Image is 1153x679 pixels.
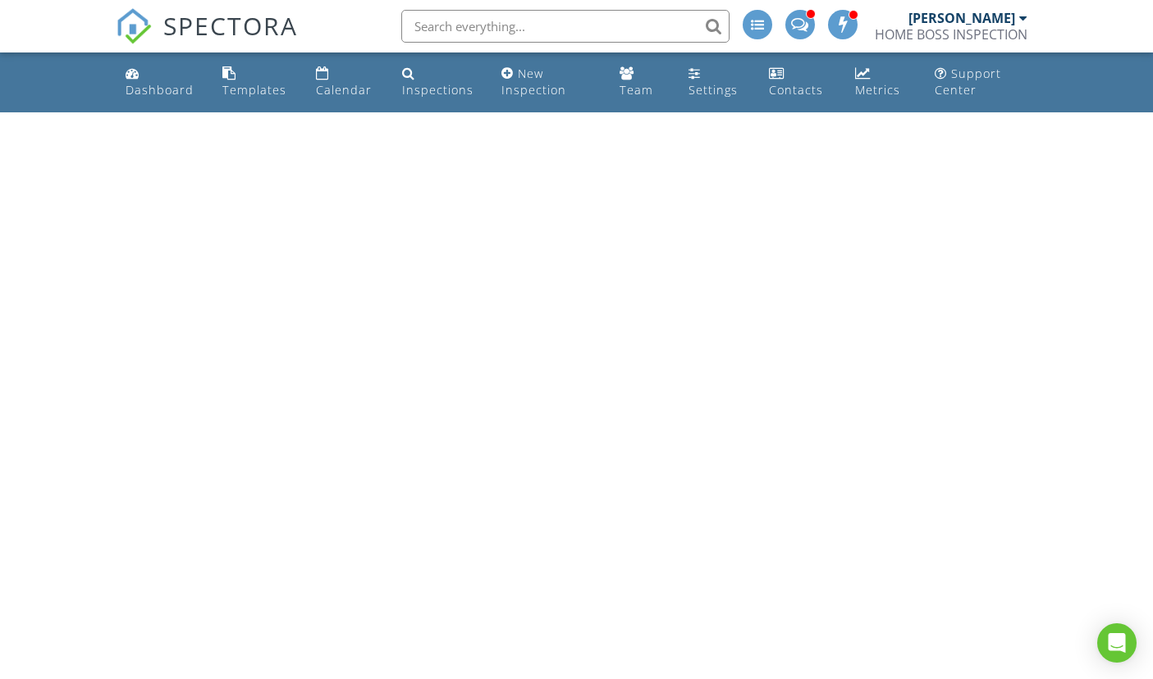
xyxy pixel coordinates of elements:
div: [PERSON_NAME] [908,10,1015,26]
div: HOME BOSS INSPECTION [875,26,1027,43]
a: SPECTORA [116,22,298,57]
a: Calendar [309,59,382,106]
div: Metrics [855,82,900,98]
a: Templates [216,59,296,106]
div: Team [620,82,653,98]
div: Dashboard [126,82,194,98]
a: Support Center [928,59,1035,106]
a: Metrics [849,59,915,106]
div: Calendar [316,82,372,98]
a: Contacts [762,59,836,106]
div: Support Center [935,66,1001,98]
img: The Best Home Inspection Software - Spectora [116,8,152,44]
a: Inspections [396,59,482,106]
a: New Inspection [495,59,600,106]
div: Settings [689,82,738,98]
span: SPECTORA [163,8,298,43]
div: Inspections [402,82,474,98]
a: Dashboard [119,59,204,106]
a: Settings [682,59,748,106]
a: Team [613,59,669,106]
input: Search everything... [401,10,730,43]
div: Contacts [769,82,823,98]
div: Open Intercom Messenger [1097,623,1137,663]
div: Templates [222,82,286,98]
div: New Inspection [501,66,566,98]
